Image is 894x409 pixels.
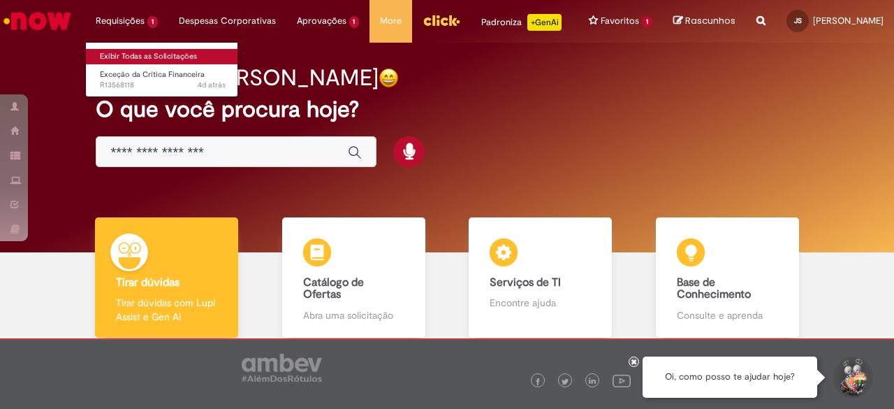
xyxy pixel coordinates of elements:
[86,49,240,64] a: Exibir Todas as Solicitações
[642,16,652,28] span: 1
[673,15,735,28] a: Rascunhos
[116,275,179,289] b: Tirar dúvidas
[685,14,735,27] span: Rascunhos
[613,371,631,389] img: logo_footer_youtube.png
[303,275,364,302] b: Catálogo de Ofertas
[147,16,158,28] span: 1
[380,14,402,28] span: More
[813,15,884,27] span: [PERSON_NAME]
[601,14,639,28] span: Favoritos
[794,16,802,25] span: JS
[447,217,634,338] a: Serviços de TI Encontre ajuda
[100,80,226,91] span: R13568118
[490,296,591,310] p: Encontre ajuda
[116,296,217,324] p: Tirar dúvidas com Lupi Assist e Gen Ai
[86,67,240,93] a: Aberto R13568118 : Exceção da Crítica Financeira
[179,14,276,28] span: Despesas Corporativas
[100,69,205,80] span: Exceção da Crítica Financeira
[634,217,821,338] a: Base de Conhecimento Consulte e aprenda
[303,308,404,322] p: Abra uma solicitação
[349,16,360,28] span: 1
[96,97,798,122] h2: O que você procura hoje?
[242,354,322,382] img: logo_footer_ambev_rotulo_gray.png
[562,378,569,385] img: logo_footer_twitter.png
[677,308,778,322] p: Consulte e aprenda
[297,14,346,28] span: Aprovações
[198,80,226,90] span: 4d atrás
[96,14,145,28] span: Requisições
[490,275,561,289] b: Serviços de TI
[643,357,817,398] div: Oi, como posso te ajudar hoje?
[198,80,226,90] time: 25/09/2025 17:08:53
[261,217,448,338] a: Catálogo de Ofertas Abra uma solicitação
[589,378,596,386] img: logo_footer_linkedin.png
[677,275,751,302] b: Base de Conhecimento
[85,42,238,97] ul: Requisições
[1,7,73,35] img: ServiceNow
[423,10,460,31] img: click_logo_yellow_360x200.png
[379,68,399,88] img: happy-face.png
[73,217,261,338] a: Tirar dúvidas Tirar dúvidas com Lupi Assist e Gen Ai
[831,357,873,399] button: Iniciar Conversa de Suporte
[534,378,541,385] img: logo_footer_facebook.png
[481,14,562,31] div: Padroniza
[527,14,562,31] p: +GenAi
